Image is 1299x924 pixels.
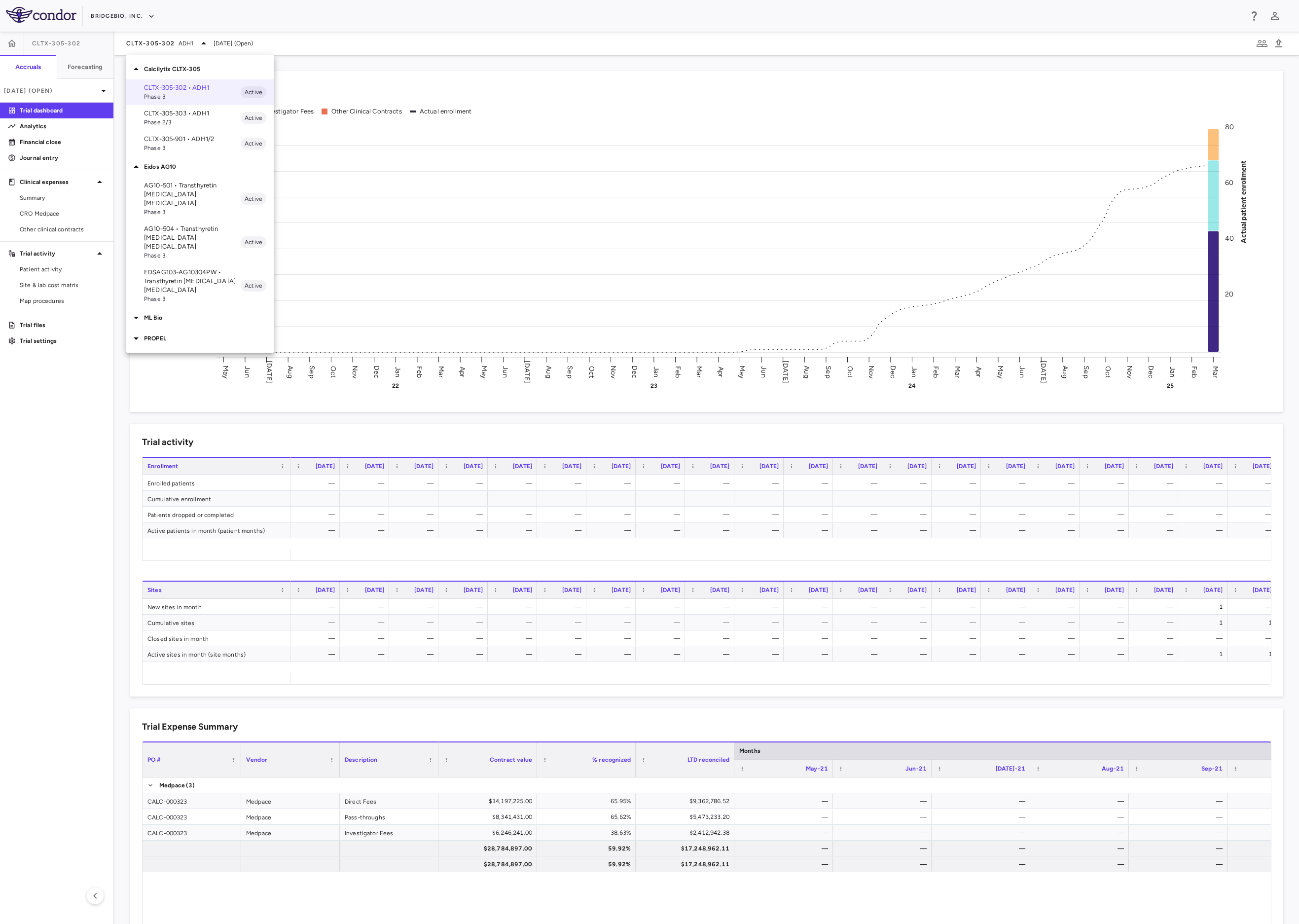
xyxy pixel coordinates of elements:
span: Phase 3 [144,251,241,260]
span: Phase 3 [144,144,241,152]
span: Phase 3 [144,208,241,217]
p: PROPEL [144,334,274,343]
span: Phase 3 [144,295,241,303]
div: AG10-504 • Transthyretin [MEDICAL_DATA] [MEDICAL_DATA]Phase 3Active [126,221,274,264]
div: AG10-501 • Transthyretin [MEDICAL_DATA] [MEDICAL_DATA]Phase 3Active [126,177,274,221]
span: Phase 2/3 [144,118,241,127]
span: Active [241,194,266,203]
p: CLTX-305-303 • ADH1 [144,109,241,118]
div: Calcilytix CLTX-305 [126,59,274,79]
div: CLTX-305-303 • ADH1Phase 2/3Active [126,105,274,131]
p: AG10-504 • Transthyretin [MEDICAL_DATA] [MEDICAL_DATA] [144,224,241,251]
p: EDSAG103-AG10304PW • Transthyretin [MEDICAL_DATA] [MEDICAL_DATA] [144,268,241,295]
span: Active [241,113,266,122]
p: CLTX-305-901 • ADH1/2 [144,135,241,144]
div: Eidos AG10 [126,156,274,177]
span: Active [241,281,266,290]
p: Calcilytix CLTX-305 [144,65,274,74]
div: CLTX-305-302 • ADH1Phase 3Active [126,79,274,105]
div: CLTX-305-901 • ADH1/2Phase 3Active [126,131,274,156]
p: Eidos AG10 [144,162,274,171]
p: AG10-501 • Transthyretin [MEDICAL_DATA] [MEDICAL_DATA] [144,181,241,208]
div: PROPEL [126,328,274,349]
span: Active [241,88,266,97]
p: CLTX-305-302 • ADH1 [144,83,241,92]
span: Active [241,139,266,148]
span: Phase 3 [144,92,241,101]
span: Active [241,238,266,247]
p: ML Bio [144,313,274,322]
div: ML Bio [126,307,274,328]
div: EDSAG103-AG10304PW • Transthyretin [MEDICAL_DATA] [MEDICAL_DATA]Phase 3Active [126,264,274,307]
